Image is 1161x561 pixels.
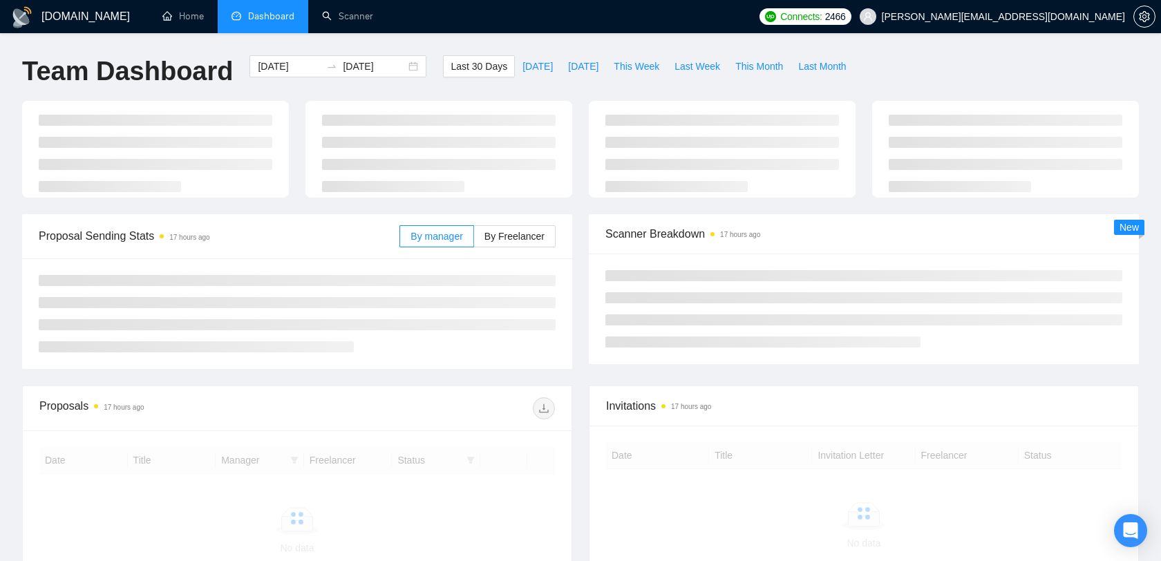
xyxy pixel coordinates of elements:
input: Start date [258,59,321,74]
button: Last 30 Days [443,55,515,77]
button: setting [1133,6,1155,28]
span: Proposal Sending Stats [39,227,399,245]
span: [DATE] [522,59,553,74]
button: Last Week [667,55,728,77]
a: setting [1133,11,1155,22]
span: Last 30 Days [451,59,507,74]
span: Last Week [674,59,720,74]
button: [DATE] [515,55,560,77]
h1: Team Dashboard [22,55,233,88]
div: Proposals [39,397,297,419]
span: By manager [410,231,462,242]
button: Last Month [791,55,853,77]
span: 2466 [825,9,846,24]
span: By Freelancer [484,231,545,242]
span: to [326,61,337,72]
img: logo [11,6,33,28]
button: This Week [606,55,667,77]
span: Dashboard [248,10,294,22]
span: Connects: [780,9,822,24]
div: Open Intercom Messenger [1114,514,1147,547]
time: 17 hours ago [671,403,711,410]
span: [DATE] [568,59,598,74]
img: upwork-logo.png [765,11,776,22]
a: searchScanner [322,10,373,22]
span: dashboard [232,11,241,21]
span: setting [1134,11,1155,22]
span: swap-right [326,61,337,72]
time: 17 hours ago [104,403,144,411]
span: Scanner Breakdown [605,225,1122,243]
time: 17 hours ago [720,231,760,238]
span: Last Month [798,59,846,74]
button: [DATE] [560,55,606,77]
button: This Month [728,55,791,77]
span: This Week [614,59,659,74]
a: homeHome [162,10,204,22]
span: This Month [735,59,783,74]
input: End date [343,59,406,74]
span: user [863,12,873,21]
span: New [1120,222,1139,233]
time: 17 hours ago [169,234,209,241]
span: Invitations [606,397,1122,415]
